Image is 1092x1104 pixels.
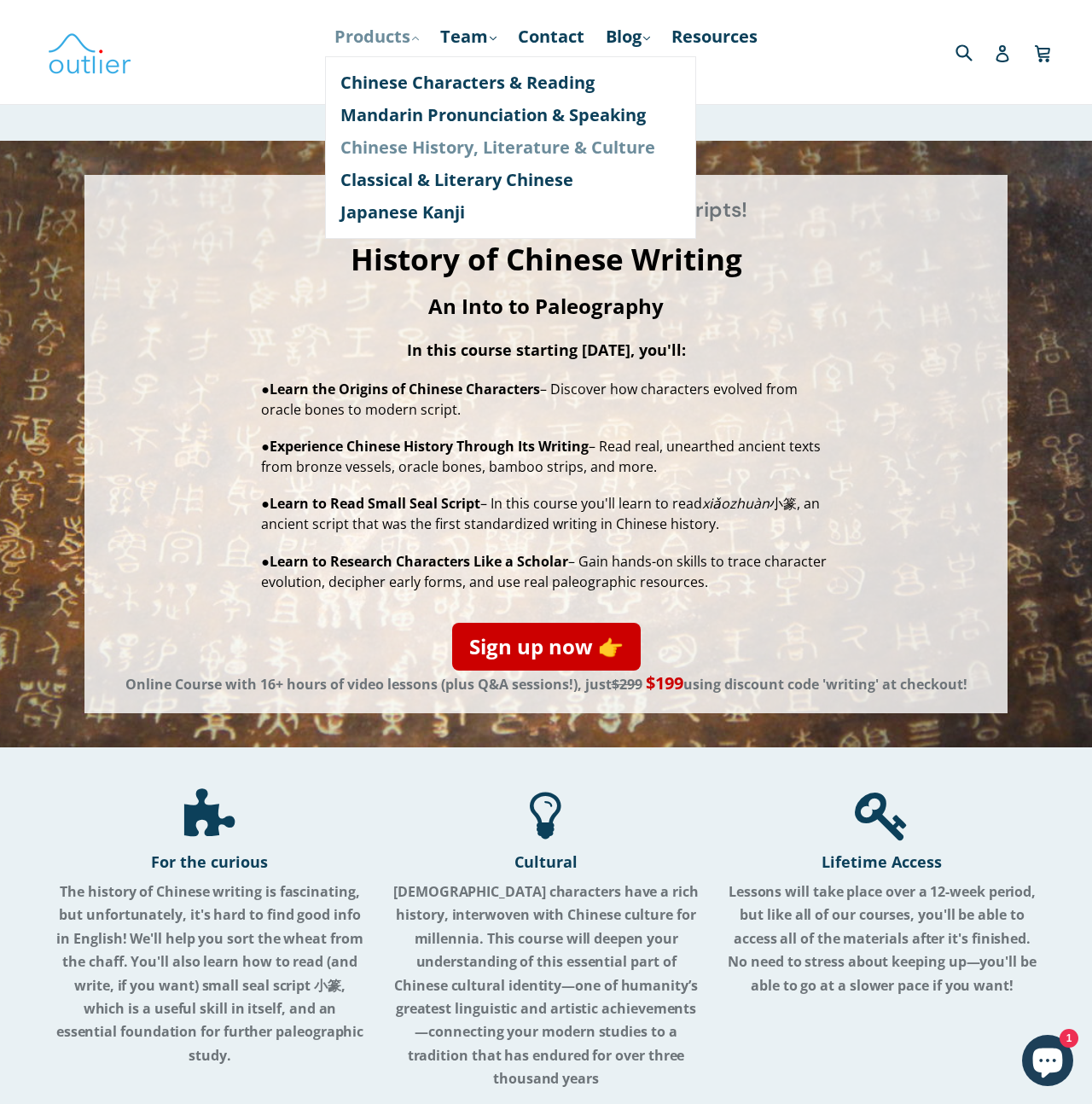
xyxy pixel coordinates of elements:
[597,21,659,52] a: Blog
[646,671,683,694] span: $199
[261,436,830,477] p: ● – Read real, unearthed ancient texts from bronze vessels, oracle bones, bamboo strips, and more.
[261,379,830,420] p: ● – Discover how characters evolved from oracle bones to modern script.
[1017,1035,1078,1090] inbox-online-store-chat: Shopify online store chat
[855,788,909,843] div: Rocket
[270,552,568,571] strong: Learn to Research Characters Like a Scholar
[270,437,589,456] strong: Experience Chinese History Through Its Writing
[727,851,1037,872] h4: Lifetime Access
[432,21,505,52] a: Team
[340,164,681,196] a: Classical & Literary Chinese
[951,34,998,69] input: Search
[184,788,235,843] div: Rocket
[407,340,686,360] span: In this course starting [DATE], you'll:
[530,788,561,843] div: Rocket
[340,67,681,99] a: Chinese Characters & Reading
[646,675,967,694] span: using discount code 'writing' at checkout!
[452,623,641,671] a: Sign up now 👉
[509,21,593,52] a: Contact
[728,882,1036,995] strong: Lessons will take place over a 12-week period, but like all of our courses, you'll be able to acc...
[340,131,681,164] a: Chinese History, Literature & Culture
[428,292,664,320] span: An Into to Paleography
[56,882,363,1065] span: The history of Chinese writing is fascinating, but unfortunately, it's hard to find good info in ...
[340,99,681,131] a: Mandarin Pronunciation & Speaking
[484,52,609,83] a: Course Login
[393,882,699,1088] strong: [DEMOGRAPHIC_DATA] characters have a rich history, interwoven with Chinese culture for millennia....
[102,244,991,274] h1: History of Chinese Writing
[326,21,427,52] a: Products
[340,196,681,229] a: Japanese Kanji
[261,551,830,592] p: ● – Gain hands-on skills to trace character evolution, decipher early forms, and use real paleogr...
[612,675,642,694] s: $299
[47,27,132,77] img: Outlier Linguistics
[663,21,766,52] a: Resources
[270,494,480,513] strong: Learn to Read Small Seal Script
[702,494,770,513] em: xiǎozhuàn
[391,851,701,872] h4: Cultural
[125,675,646,694] span: Online Course with 16+ hours of video lessons (plus Q&A sessions!), just
[55,851,365,872] h4: For the curious
[270,380,540,398] strong: Learn the Origins of Chinese Characters
[261,493,830,534] p: ● – In this course you'll learn to read 小篆, an ancient script that was the first standardized wri...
